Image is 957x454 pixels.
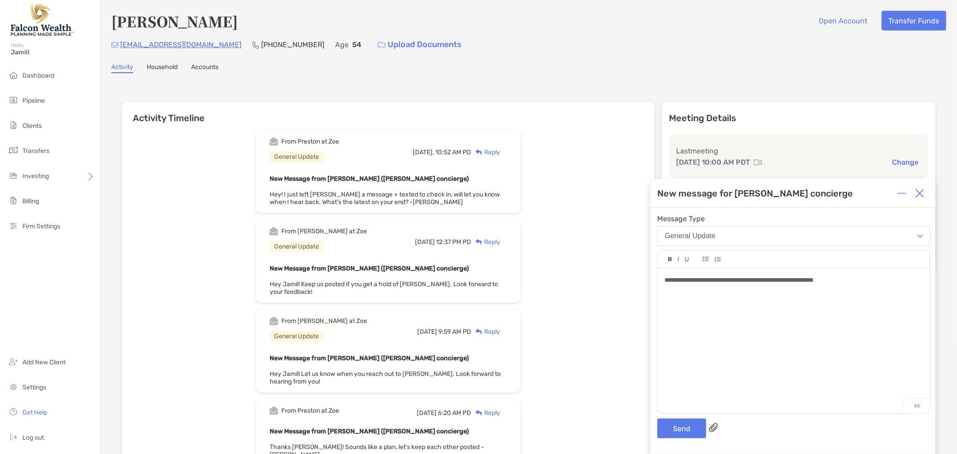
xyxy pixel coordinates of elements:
[471,148,500,157] div: Reply
[270,354,469,362] b: New Message from [PERSON_NAME] ([PERSON_NAME] concierge)
[665,232,716,240] div: General Update
[270,265,469,272] b: New Message from [PERSON_NAME] ([PERSON_NAME] concierge)
[476,410,482,416] img: Reply icon
[8,195,19,206] img: billing icon
[22,384,46,391] span: Settings
[8,145,19,156] img: transfers icon
[657,188,853,199] div: New message for [PERSON_NAME] concierge
[372,35,468,54] a: Upload Documents
[281,138,339,145] div: From Preston at Zoe
[22,172,49,180] span: Investing
[270,151,323,162] div: General Update
[8,95,19,105] img: pipeline icon
[22,147,49,155] span: Transfers
[685,257,689,262] img: Editor control icon
[897,189,906,198] img: Expand or collapse
[22,358,66,366] span: Add New Client
[11,48,95,56] span: Jamil!
[22,197,39,205] span: Billing
[22,409,47,416] span: Get Help
[270,406,278,415] img: Event icon
[754,159,762,166] img: communication type
[352,39,361,50] p: 54
[270,227,278,236] img: Event icon
[111,42,118,48] img: Email Icon
[417,328,437,336] span: [DATE]
[435,148,471,156] span: 10:52 AM PD
[8,432,19,442] img: logout icon
[111,11,238,31] h4: [PERSON_NAME]
[252,41,259,48] img: Phone Icon
[882,11,946,31] button: Transfer Funds
[120,39,241,50] p: [EMAIL_ADDRESS][DOMAIN_NAME]
[22,223,60,230] span: Firm Settings
[417,409,437,417] span: [DATE]
[812,11,874,31] button: Open Account
[122,102,655,123] h6: Activity Timeline
[270,280,498,296] span: Hey Jamil! Keep us posted if you get a hold of [PERSON_NAME]. Look forward to your feedback!
[476,329,482,335] img: Reply icon
[22,122,42,130] span: Clients
[270,137,278,146] img: Event icon
[703,257,709,262] img: Editor control icon
[270,175,469,183] b: New Message from [PERSON_NAME] ([PERSON_NAME] concierge)
[438,328,471,336] span: 9:59 AM PD
[8,406,19,417] img: get-help icon
[147,63,178,73] a: Household
[281,407,339,415] div: From Preston at Zoe
[476,149,482,155] img: Reply icon
[281,317,367,325] div: From [PERSON_NAME] at Zoe
[714,257,721,262] img: Editor control icon
[270,428,469,435] b: New Message from [PERSON_NAME] ([PERSON_NAME] concierge)
[191,63,218,73] a: Accounts
[22,434,44,441] span: Log out
[8,381,19,392] img: settings icon
[8,356,19,367] img: add_new_client icon
[657,226,931,246] button: General Update
[8,170,19,181] img: investing icon
[335,39,349,50] p: Age
[471,237,500,247] div: Reply
[471,327,500,336] div: Reply
[270,331,323,342] div: General Update
[677,257,679,262] img: Editor control icon
[270,241,323,252] div: General Update
[415,238,435,246] span: [DATE]
[270,191,500,206] span: Hey! I just left [PERSON_NAME] a message + texted to check in, will let you know when I hear back...
[904,398,930,413] p: 66
[657,214,931,223] span: Message Type
[261,39,324,50] p: [PHONE_NUMBER]
[281,227,367,235] div: From [PERSON_NAME] at Zoe
[22,97,45,105] span: Pipeline
[676,157,750,168] p: [DATE] 10:00 AM PDT
[918,235,923,238] img: Open dropdown arrow
[471,408,500,418] div: Reply
[22,72,54,79] span: Dashboard
[657,419,706,438] button: Send
[889,157,921,167] button: Change
[676,145,921,157] p: Last meeting
[8,220,19,231] img: firm-settings icon
[669,113,928,124] p: Meeting Details
[709,423,718,432] img: paperclip attachments
[915,189,924,198] img: Close
[111,63,133,73] a: Activity
[413,148,434,156] span: [DATE],
[8,120,19,131] img: clients icon
[438,409,471,417] span: 6:20 AM PD
[668,257,672,262] img: Editor control icon
[436,238,471,246] span: 12:37 PM PD
[270,317,278,325] img: Event icon
[270,370,501,385] span: Hey Jamil! Let us know when you reach out to [PERSON_NAME]. Look forward to hearing from you!
[8,70,19,80] img: dashboard icon
[378,42,385,48] img: button icon
[11,4,74,36] img: Falcon Wealth Planning Logo
[476,239,482,245] img: Reply icon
